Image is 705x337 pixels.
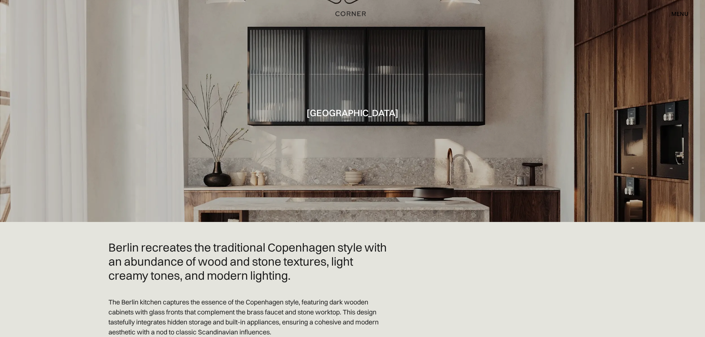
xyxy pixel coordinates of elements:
[327,9,378,18] a: home
[671,11,688,17] div: menu
[306,108,399,118] h1: [GEOGRAPHIC_DATA]
[664,7,688,20] div: menu
[108,297,390,337] p: The Berlin kitchen captures the essence of the Copenhagen style, featuring dark wooden cabinets w...
[108,240,390,282] h2: Berlin recreates the traditional Copenhagen style with an abundance of wood and stone textures, l...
